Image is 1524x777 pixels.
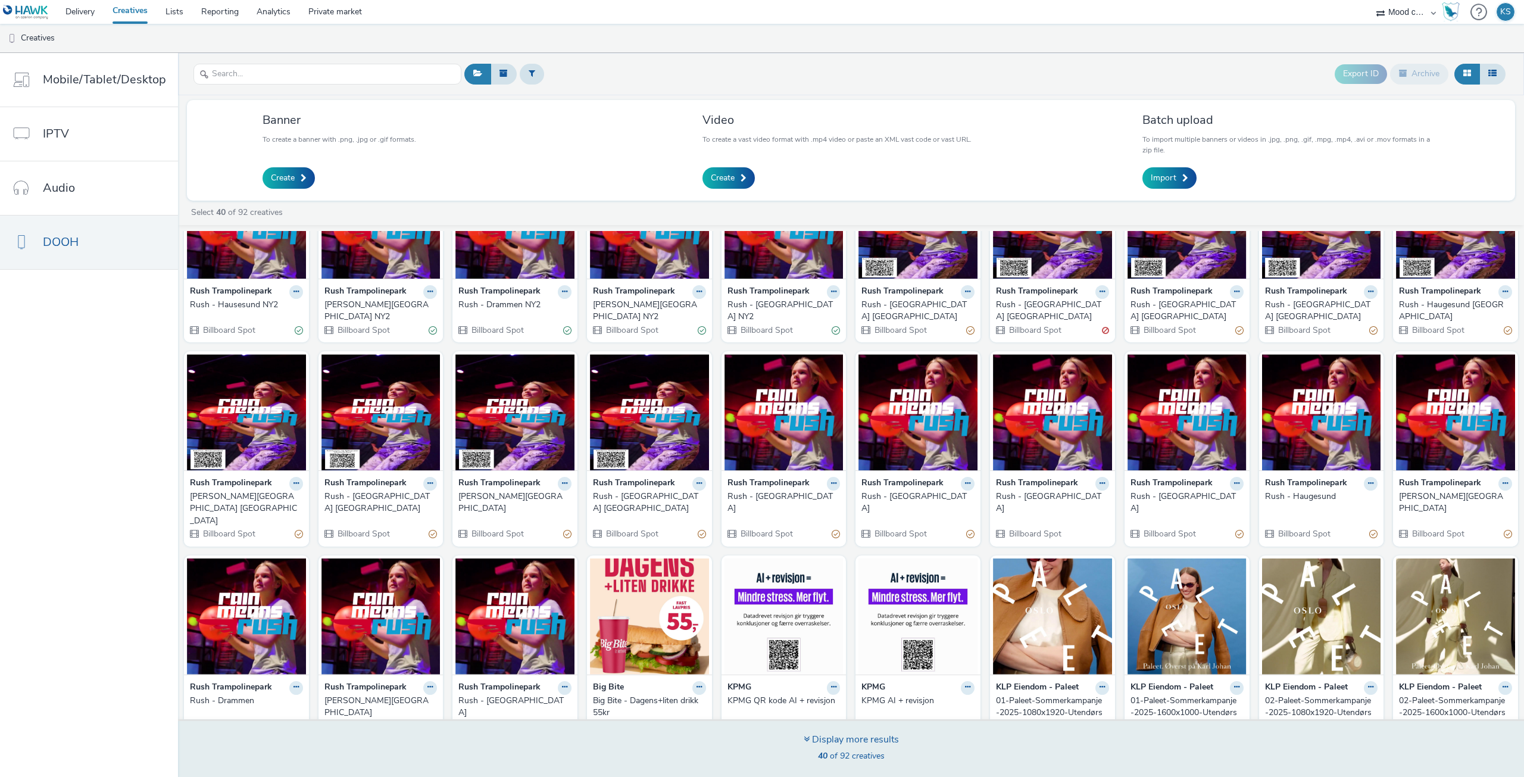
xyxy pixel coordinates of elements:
div: Valid [563,324,571,336]
strong: KPMG [861,681,885,695]
p: To import multiple banners or videos in .jpg, .png, .gif, .mpg, .mp4, .avi or .mov formats in a z... [1142,134,1440,155]
span: Billboard Spot [1411,324,1464,336]
div: 02-Paleet-Sommerkampanje-2025-1080x1920-Utendørs-Norsk.mp4 [1265,695,1373,731]
strong: 40 [818,750,827,762]
div: [PERSON_NAME][GEOGRAPHIC_DATA] [324,695,433,719]
span: Billboard Spot [202,324,255,336]
img: Rush - Bergen visual [321,558,441,675]
div: Partially valid [1235,324,1244,336]
span: Billboard Spot [1277,528,1331,539]
span: Mobile/Tablet/Desktop [43,71,166,88]
div: KPMG QR kode AI + revisjon [727,695,836,707]
strong: Rush Trampolinepark [861,477,944,491]
strong: KLP Eiendom - Paleet [1130,681,1213,695]
button: Archive [1390,64,1448,84]
h3: Video [702,112,972,128]
div: Rush - [GEOGRAPHIC_DATA] [996,491,1104,515]
strong: Rush Trampolinepark [727,477,810,491]
strong: Rush Trampolinepark [190,285,272,299]
h3: Banner [263,112,416,128]
a: Rush - Haugesund [1265,491,1378,503]
a: [PERSON_NAME][GEOGRAPHIC_DATA] [GEOGRAPHIC_DATA] [190,491,303,527]
a: 02-Paleet-Sommerkampanje-2025-1080x1920-Utendørs-Norsk.mp4 [1265,695,1378,731]
div: Rush - [GEOGRAPHIC_DATA] [GEOGRAPHIC_DATA] [996,299,1104,323]
a: Rush - Haugesund [GEOGRAPHIC_DATA] [1399,299,1512,323]
a: Rush - [GEOGRAPHIC_DATA] [996,491,1109,515]
a: Rush - [GEOGRAPHIC_DATA] [727,491,841,515]
img: Rush - Trondheim visual [724,354,844,470]
span: Create [711,172,735,184]
span: Billboard Spot [605,528,658,539]
div: 02-Paleet-Sommerkampanje-2025-1600x1000-Utendørs-Norsk.mp4 [1399,695,1507,731]
div: Rush - [GEOGRAPHIC_DATA] [458,695,567,719]
a: Rush - Drammen [190,695,303,707]
span: DOOH [43,233,79,251]
div: Partially valid [1369,324,1378,336]
img: dooh [6,33,18,45]
img: Rush - Hamar NY visual [187,354,306,470]
span: Billboard Spot [1008,324,1061,336]
a: [PERSON_NAME][GEOGRAPHIC_DATA] [1399,491,1512,515]
div: Valid [698,324,706,336]
span: Billboard Spot [605,324,658,336]
a: Rush - [GEOGRAPHIC_DATA] [GEOGRAPHIC_DATA] [593,491,706,515]
div: 01-Paleet-Sommerkampanje-2025-1600x1000-Utendørs-Norsk.mp4 [1130,695,1239,731]
a: 02-Paleet-Sommerkampanje-2025-1600x1000-Utendørs-Norsk.mp4 [1399,695,1512,731]
strong: KPMG [727,681,751,695]
img: 02-Paleet-Sommerkampanje-2025-1080x1920-Utendørs-Norsk.mp4 visual [1262,558,1381,675]
strong: Rush Trampolinepark [1399,477,1481,491]
input: Search... [193,64,461,85]
div: Rush - Hausesund NY2 [190,299,298,311]
a: [PERSON_NAME][GEOGRAPHIC_DATA] [324,695,438,719]
a: [PERSON_NAME][GEOGRAPHIC_DATA] NY2 [593,299,706,323]
div: Rush - [GEOGRAPHIC_DATA] [861,491,970,515]
img: Rush - Stavanger visual [858,354,978,470]
div: Partially valid [966,324,975,336]
a: KPMG QR kode AI + revisjon [727,695,841,707]
strong: Rush Trampolinepark [1130,285,1213,299]
h3: Batch upload [1142,112,1440,128]
img: Rush - Bergen NY visual [455,354,574,470]
a: 01-Paleet-Sommerkampanje-2025-1600x1000-Utendørs-Norsk.mp4 [1130,695,1244,731]
span: Billboard Spot [336,324,390,336]
strong: Rush Trampolinepark [1399,285,1481,299]
img: Rush - Bærum NY visual [590,354,709,470]
a: Rush - [GEOGRAPHIC_DATA] [GEOGRAPHIC_DATA] [1130,299,1244,323]
span: Create [271,172,295,184]
strong: Rush Trampolinepark [593,477,675,491]
img: Rush - Drammen NY visual [321,354,441,470]
div: Partially valid [295,528,303,541]
a: Hawk Academy [1442,2,1464,21]
strong: Rush Trampolinepark [324,681,407,695]
img: Rush - Larvik visual [1128,354,1247,470]
div: KPMG AI + revisjon [861,695,970,707]
img: 01-Paleet-Sommerkampanje-2025-1080x1920-Utendørs-Norsk.mp4 visual [993,558,1112,675]
strong: Rush Trampolinepark [458,681,541,695]
img: Rush - Drammen visual [187,558,306,675]
img: Big Bite - Dagens+liten drikk 55kr visual [590,558,709,675]
span: Audio [43,179,75,196]
img: KPMG QR kode AI + revisjon visual [724,558,844,675]
div: [PERSON_NAME][GEOGRAPHIC_DATA] NY2 [324,299,433,323]
div: Rush - Drammen NY2 [458,299,567,311]
span: Billboard Spot [1277,324,1331,336]
a: [PERSON_NAME][GEOGRAPHIC_DATA] NY2 [324,299,438,323]
span: Billboard Spot [470,324,524,336]
strong: Rush Trampolinepark [458,285,541,299]
div: [PERSON_NAME][GEOGRAPHIC_DATA] [458,491,567,515]
a: Rush - [GEOGRAPHIC_DATA] [GEOGRAPHIC_DATA] [1265,299,1378,323]
p: To create a vast video format with .mp4 video or paste an XML vast code or vast URL. [702,134,972,145]
strong: Rush Trampolinepark [1265,477,1347,491]
strong: Big Bite [593,681,624,695]
div: Rush - [GEOGRAPHIC_DATA] [GEOGRAPHIC_DATA] [1130,299,1239,323]
span: IPTV [43,125,69,142]
div: Partially valid [429,528,437,541]
a: Rush - [GEOGRAPHIC_DATA] [861,491,975,515]
strong: Rush Trampolinepark [458,477,541,491]
div: Partially valid [832,528,840,541]
img: Rush - Oslo visual [993,354,1112,470]
span: Billboard Spot [1411,528,1464,539]
img: undefined Logo [3,5,49,20]
div: Partially valid [966,528,975,541]
span: of 92 creatives [818,750,885,762]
